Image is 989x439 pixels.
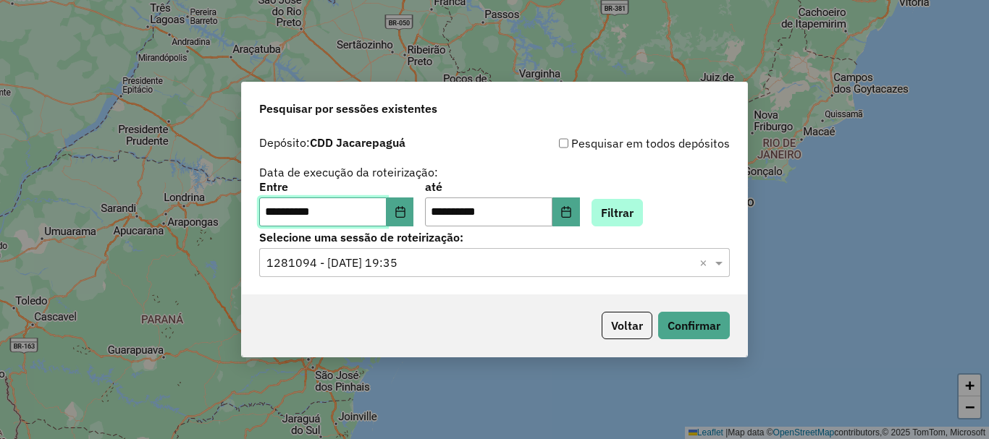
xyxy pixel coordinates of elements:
button: Filtrar [592,199,643,226]
label: Data de execução da roteirização: [259,163,438,181]
label: Selecione uma sessão de roteirização: [259,229,730,246]
label: Depósito: [259,134,405,151]
button: Voltar [602,312,652,339]
strong: CDD Jacarepaguá [310,135,405,150]
span: Clear all [699,254,712,271]
button: Confirmar [658,312,730,339]
label: até [425,178,579,195]
button: Choose Date [387,197,414,226]
div: Pesquisar em todos depósitos [494,135,730,152]
label: Entre [259,178,413,195]
button: Choose Date [552,197,580,226]
span: Pesquisar por sessões existentes [259,100,437,117]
